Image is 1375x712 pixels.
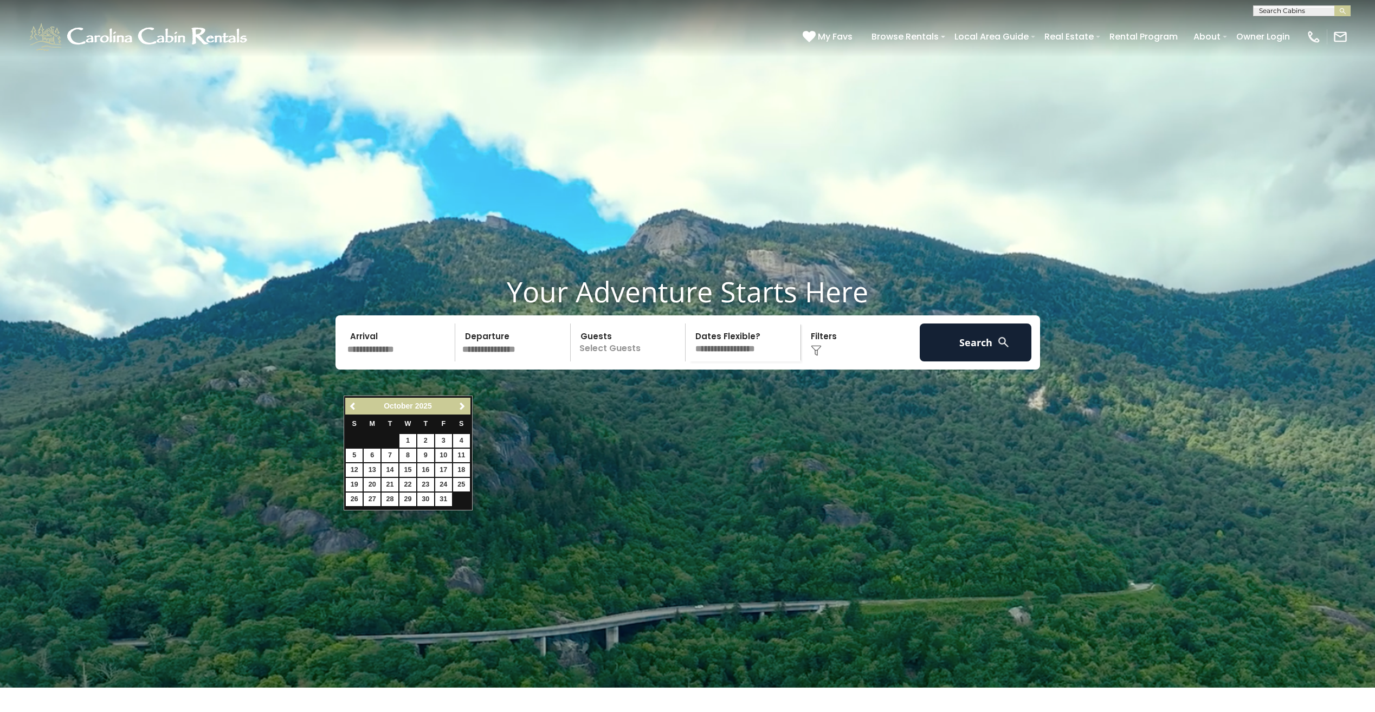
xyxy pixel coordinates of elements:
[997,335,1010,349] img: search-regular-white.png
[435,493,452,506] a: 31
[949,27,1034,46] a: Local Area Guide
[866,27,944,46] a: Browse Rentals
[1039,27,1099,46] a: Real Estate
[417,493,434,506] a: 30
[346,463,363,477] a: 12
[435,478,452,491] a: 24
[388,420,392,428] span: Tuesday
[346,449,363,462] a: 5
[399,493,416,506] a: 29
[1188,27,1226,46] a: About
[417,463,434,477] a: 16
[346,493,363,506] a: 26
[435,463,452,477] a: 17
[349,402,358,411] span: Previous
[574,323,686,361] p: Select Guests
[382,478,398,491] a: 21
[382,493,398,506] a: 28
[453,463,470,477] a: 18
[399,449,416,462] a: 8
[453,434,470,448] a: 4
[818,30,853,43] span: My Favs
[417,434,434,448] a: 2
[803,30,855,44] a: My Favs
[453,449,470,462] a: 11
[417,478,434,491] a: 23
[456,399,469,413] a: Next
[364,478,380,491] a: 20
[364,493,380,506] a: 27
[435,434,452,448] a: 3
[405,420,411,428] span: Wednesday
[435,449,452,462] a: 10
[346,399,360,413] a: Previous
[399,478,416,491] a: 22
[27,21,252,53] img: White-1-1-2.png
[424,420,428,428] span: Thursday
[382,463,398,477] a: 14
[364,449,380,462] a: 6
[1333,29,1348,44] img: mail-regular-white.png
[458,402,467,411] span: Next
[382,449,398,462] a: 7
[399,434,416,448] a: 1
[346,478,363,491] a: 19
[1306,29,1321,44] img: phone-regular-white.png
[369,420,375,428] span: Monday
[459,420,463,428] span: Saturday
[415,402,432,410] span: 2025
[399,463,416,477] a: 15
[384,402,413,410] span: October
[364,463,380,477] a: 13
[1104,27,1183,46] a: Rental Program
[8,275,1367,308] h1: Your Adventure Starts Here
[352,420,357,428] span: Sunday
[417,449,434,462] a: 9
[920,323,1032,361] button: Search
[811,345,822,356] img: filter--v1.png
[1231,27,1295,46] a: Owner Login
[453,478,470,491] a: 25
[441,420,446,428] span: Friday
